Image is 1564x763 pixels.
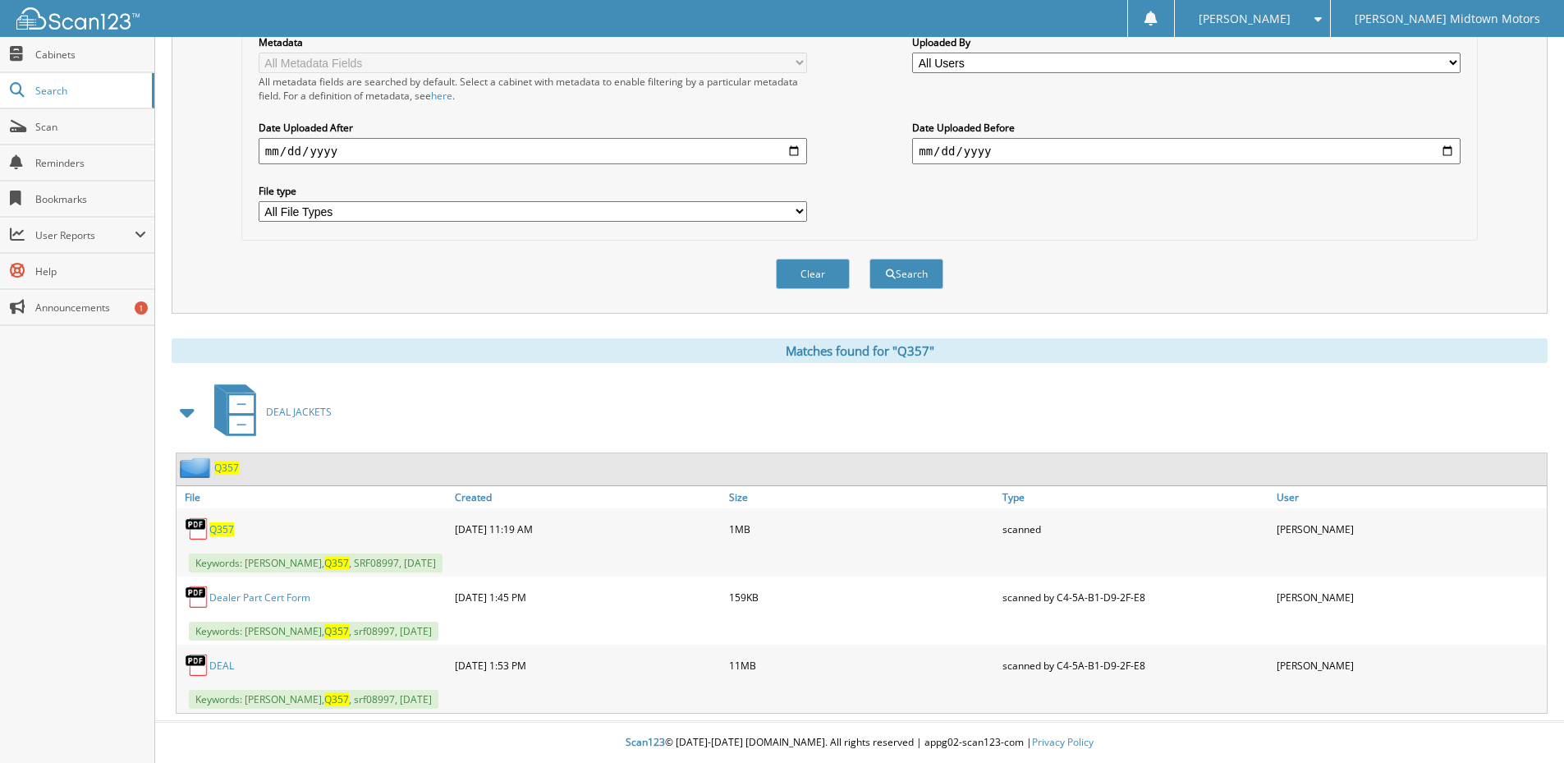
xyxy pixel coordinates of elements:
label: Uploaded By [912,35,1461,49]
img: PDF.png [185,653,209,678]
img: folder2.png [180,457,214,478]
a: Privacy Policy [1032,735,1094,749]
span: Reminders [35,156,146,170]
div: scanned by C4-5A-B1-D9-2F-E8 [998,581,1273,614]
button: Search [869,259,943,289]
img: scan123-logo-white.svg [16,7,140,30]
div: 1MB [725,512,999,545]
label: File type [259,184,807,198]
div: © [DATE]-[DATE] [DOMAIN_NAME]. All rights reserved | appg02-scan123-com | [155,723,1564,763]
div: [DATE] 11:19 AM [451,512,725,545]
span: DEAL JACKETS [266,405,332,419]
iframe: Chat Widget [1482,684,1564,763]
div: [DATE] 1:45 PM [451,581,725,614]
input: start [259,138,807,164]
img: PDF.png [185,517,209,541]
span: Q357 [324,692,349,706]
span: Bookmarks [35,192,146,206]
a: Q357 [214,461,239,475]
div: [PERSON_NAME] [1273,512,1547,545]
div: scanned [998,512,1273,545]
a: Created [451,486,725,508]
a: Type [998,486,1273,508]
input: end [912,138,1461,164]
span: Help [35,264,146,278]
span: Keywords: [PERSON_NAME], , srf08997, [DATE] [189,690,438,709]
span: Cabinets [35,48,146,62]
span: Search [35,84,144,98]
a: here [431,89,452,103]
a: DEAL JACKETS [204,379,332,444]
div: All metadata fields are searched by default. Select a cabinet with metadata to enable filtering b... [259,75,807,103]
label: Date Uploaded Before [912,121,1461,135]
span: Q357 [324,624,349,638]
a: DEAL [209,659,234,673]
a: User [1273,486,1547,508]
div: Matches found for "Q357" [172,338,1548,363]
span: Scan [35,120,146,134]
button: Clear [776,259,850,289]
span: User Reports [35,228,135,242]
label: Date Uploaded After [259,121,807,135]
div: 159KB [725,581,999,614]
a: Q357 [209,522,234,536]
label: Metadata [259,35,807,49]
div: 1 [135,301,148,315]
a: Size [725,486,999,508]
span: Q357 [324,556,349,570]
span: Keywords: [PERSON_NAME], , srf08997, [DATE] [189,622,438,641]
img: PDF.png [185,585,209,609]
span: Scan123 [626,735,665,749]
span: Announcements [35,301,146,315]
a: File [177,486,451,508]
span: Keywords: [PERSON_NAME], , SRF08997, [DATE] [189,554,443,572]
div: [PERSON_NAME] [1273,581,1547,614]
div: [PERSON_NAME] [1273,649,1547,682]
span: [PERSON_NAME] Midtown Motors [1355,14,1540,24]
div: scanned by C4-5A-B1-D9-2F-E8 [998,649,1273,682]
div: [DATE] 1:53 PM [451,649,725,682]
div: 11MB [725,649,999,682]
span: [PERSON_NAME] [1199,14,1291,24]
a: Dealer Part Cert Form [209,591,310,604]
